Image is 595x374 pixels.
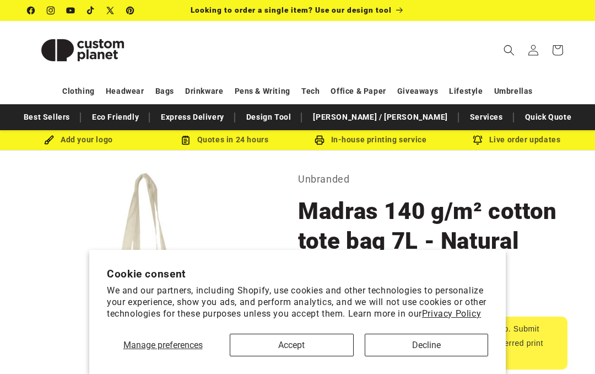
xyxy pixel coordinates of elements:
a: Custom Planet [24,21,142,79]
a: Eco Friendly [86,108,144,127]
img: In-house printing [315,135,324,145]
img: Brush Icon [44,135,54,145]
p: Unbranded [298,170,567,188]
img: Order Updates Icon [181,135,191,145]
a: Bags [155,82,174,101]
iframe: Chat Widget [540,321,595,374]
div: Live order updates [443,133,589,147]
span: Looking to order a single item? Use our design tool [191,6,392,14]
a: Clothing [62,82,95,101]
h1: Madras 140 g/m² cotton tote bag 7L - Natural [298,196,567,256]
h2: Cookie consent [107,268,488,280]
span: Manage preferences [123,340,203,350]
a: Tech [301,82,320,101]
a: Services [464,108,509,127]
a: Design Tool [241,108,297,127]
div: Add your logo [6,133,152,147]
button: Manage preferences [107,334,219,356]
a: [PERSON_NAME] / [PERSON_NAME] [307,108,453,127]
img: Custom Planet [28,25,138,75]
a: Drinkware [185,82,223,101]
p: We and our partners, including Shopify, use cookies and other technologies to personalize your ex... [107,285,488,319]
button: Accept [230,334,354,356]
a: Giveaways [397,82,438,101]
a: Best Sellers [18,108,75,127]
button: Decline [365,334,489,356]
img: Order updates [473,135,483,145]
a: Office & Paper [331,82,386,101]
a: Pens & Writing [235,82,290,101]
a: Express Delivery [155,108,230,127]
div: In-house printing service [297,133,443,147]
a: Quick Quote [520,108,577,127]
a: Umbrellas [494,82,533,101]
a: Privacy Policy [422,308,481,319]
div: Quotes in 24 hours [152,133,297,147]
summary: Search [497,38,521,62]
a: Lifestyle [449,82,483,101]
a: Headwear [106,82,144,101]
